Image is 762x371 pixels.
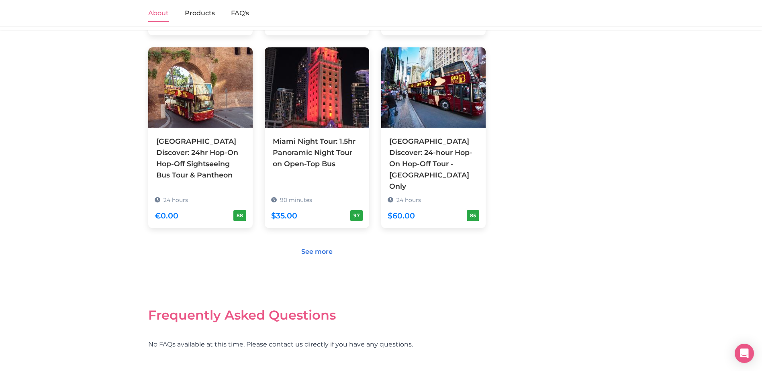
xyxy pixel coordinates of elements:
[467,210,479,221] div: 85
[396,196,421,204] span: 24 hours
[155,210,178,222] div: €0.00
[185,5,215,22] a: Products
[273,136,361,169] div: Miami Night Tour: 1.5hr Panoramic Night Tour on Open-Top Bus
[148,47,253,128] img: Rome Discover: 24hr Hop-On Hop-Off Sightseeing Bus Tour & Pantheon
[350,210,363,221] div: 97
[148,339,486,350] p: No FAQs available at this time. Please contact us directly if you have any questions.
[231,5,249,22] a: FAQ's
[265,47,369,206] a: Miami Night Tour: 1.5hr Panoramic Night Tour on Open-Top Bus 90 minutes $35.00 97
[381,47,486,128] img: NYC Discover: 24-hour Hop-On Hop-Off Tour - Downtown Loop Only
[233,210,246,221] div: 88
[735,344,754,363] div: Open Intercom Messenger
[148,47,253,217] a: [GEOGRAPHIC_DATA] Discover: 24hr Hop-On Hop-Off Sightseeing Bus Tour & Pantheon 24 hours €0.00 88
[148,308,486,323] h2: Frequently Asked Questions
[265,47,369,128] img: Miami Night Tour: 1.5hr Panoramic Night Tour on Open-Top Bus
[280,196,312,204] span: 90 minutes
[296,244,338,259] a: See more
[381,47,486,228] a: [GEOGRAPHIC_DATA] Discover: 24-hour Hop-On Hop-Off Tour - [GEOGRAPHIC_DATA] Only 24 hours $60.00 85
[271,210,297,222] div: $35.00
[163,196,188,204] span: 24 hours
[388,210,415,222] div: $60.00
[389,136,478,192] div: [GEOGRAPHIC_DATA] Discover: 24-hour Hop-On Hop-Off Tour - [GEOGRAPHIC_DATA] Only
[148,5,169,22] a: About
[156,136,245,181] div: [GEOGRAPHIC_DATA] Discover: 24hr Hop-On Hop-Off Sightseeing Bus Tour & Pantheon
